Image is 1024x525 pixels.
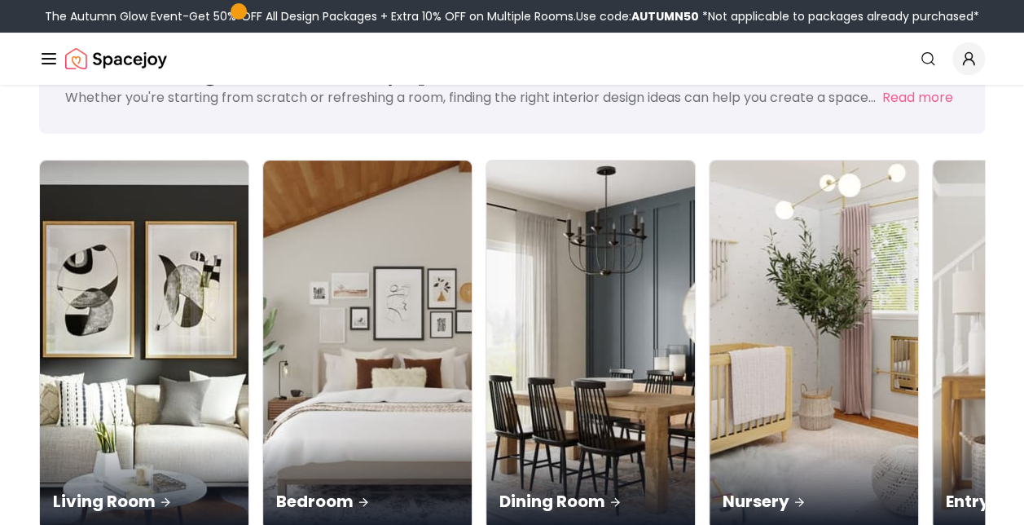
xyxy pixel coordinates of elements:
[276,490,459,513] p: Bedroom
[65,55,959,85] h1: Interior Design Ideas for Every Space in Your Home
[699,8,979,24] span: *Not applicable to packages already purchased*
[499,490,682,513] p: Dining Room
[65,42,167,75] a: Spacejoy
[39,33,985,85] nav: Global
[65,88,876,107] p: Whether you're starting from scratch or refreshing a room, finding the right interior design idea...
[631,8,699,24] b: AUTUMN50
[882,88,953,108] button: Read more
[65,42,167,75] img: Spacejoy Logo
[45,8,979,24] div: The Autumn Glow Event-Get 50% OFF All Design Packages + Extra 10% OFF on Multiple Rooms.
[576,8,699,24] span: Use code:
[723,490,905,513] p: Nursery
[53,490,235,513] p: Living Room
